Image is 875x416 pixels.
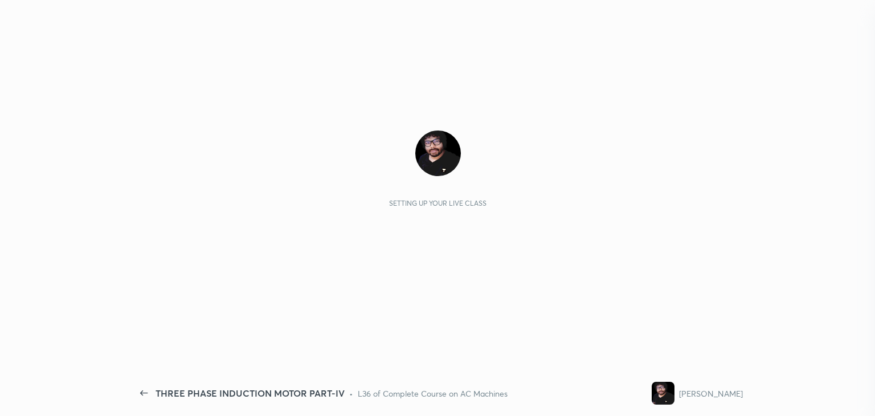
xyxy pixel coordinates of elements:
[358,388,508,399] div: L36 of Complete Course on AC Machines
[415,130,461,176] img: 5ced908ece4343448b4c182ab94390f6.jpg
[389,199,486,207] div: Setting up your live class
[652,382,674,405] img: 5ced908ece4343448b4c182ab94390f6.jpg
[349,388,353,399] div: •
[679,388,743,399] div: [PERSON_NAME]
[156,386,345,400] div: THREE PHASE INDUCTION MOTOR PART-IV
